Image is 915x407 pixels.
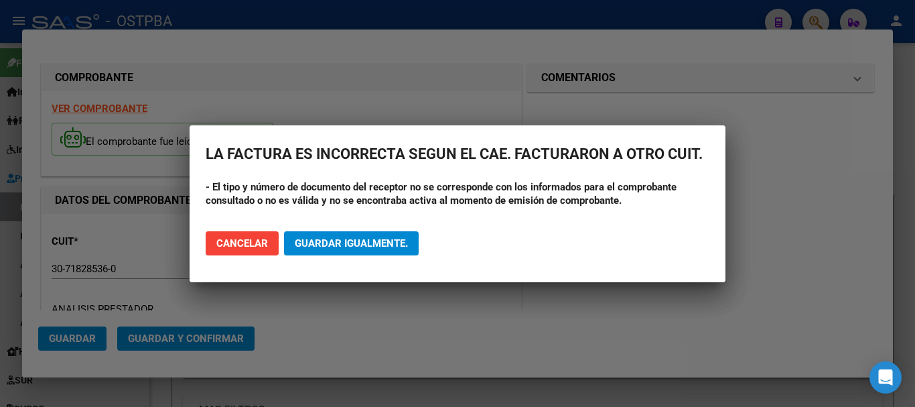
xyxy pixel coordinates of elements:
[206,141,709,167] h2: LA FACTURA ES INCORRECTA SEGUN EL CAE. FACTURARON A OTRO CUIT.
[869,361,902,394] div: Open Intercom Messenger
[284,231,419,255] button: Guardar igualmente.
[216,237,268,249] span: Cancelar
[206,181,677,207] strong: - El tipo y número de documento del receptor no se corresponde con los informados para el comprob...
[206,231,279,255] button: Cancelar
[295,237,408,249] span: Guardar igualmente.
